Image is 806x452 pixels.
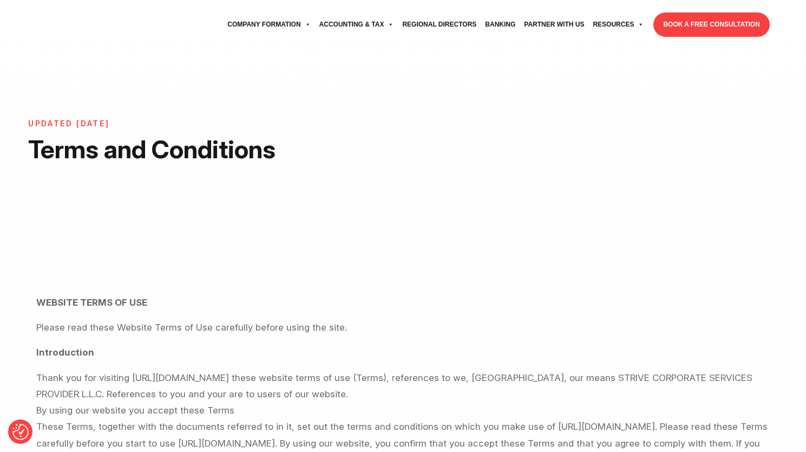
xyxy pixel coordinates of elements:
a: Accounting & Tax [315,10,398,40]
strong: WEBSITE TERMS OF USE [36,297,147,308]
a: Regional Directors [398,10,481,40]
h1: Terms and Conditions [28,134,350,165]
h6: UPDATED [DATE] [28,119,350,128]
button: Consent Preferences [12,424,29,440]
img: svg+xml;nitro-empty-id=MTU4OjExNQ==-1;base64,PHN2ZyB2aWV3Qm94PSIwIDAgNzU4IDI1MSIgd2lkdGg9Ijc1OCIg... [36,11,117,38]
a: Company Formation [223,10,314,40]
a: BOOK A FREE CONSULTATION [653,12,769,37]
img: Revisit consent button [12,424,29,440]
a: Resources [588,10,648,40]
a: Banking [481,10,520,40]
a: Partner with Us [520,10,588,40]
strong: Introduction [36,347,94,358]
p: Please read these Website Terms of Use carefully before using the site. [36,319,770,335]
